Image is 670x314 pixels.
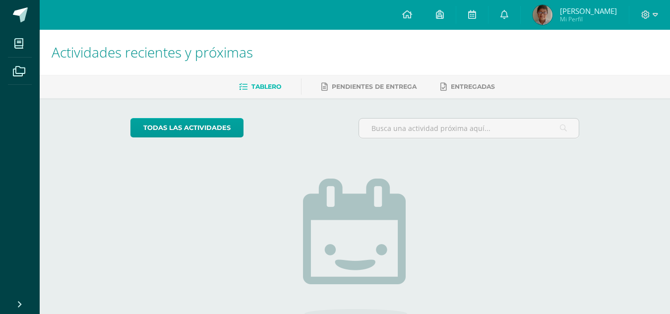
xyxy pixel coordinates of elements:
[451,83,495,90] span: Entregadas
[332,83,417,90] span: Pendientes de entrega
[239,79,281,95] a: Tablero
[52,43,253,62] span: Actividades recientes y próximas
[560,15,617,23] span: Mi Perfil
[321,79,417,95] a: Pendientes de entrega
[359,119,579,138] input: Busca una actividad próxima aquí...
[533,5,552,25] img: 64dcc7b25693806399db2fba3b98ee94.png
[251,83,281,90] span: Tablero
[560,6,617,16] span: [PERSON_NAME]
[440,79,495,95] a: Entregadas
[130,118,244,137] a: todas las Actividades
